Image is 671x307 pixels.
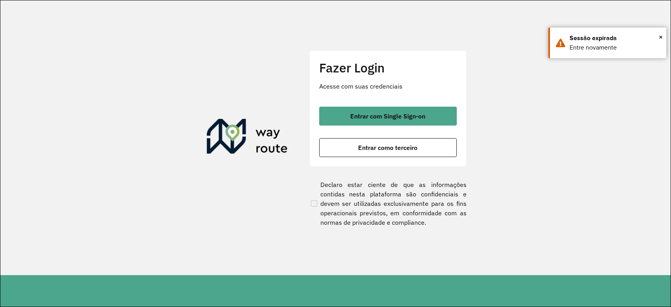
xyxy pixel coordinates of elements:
div: Entre novamente [570,43,660,52]
h2: Fazer Login [319,60,457,75]
span: × [659,31,663,43]
img: Roteirizador AmbevTech [207,119,288,157]
span: Entrar com Single Sign-on [350,113,425,119]
button: button [319,138,457,157]
button: Close [659,31,663,43]
div: Sessão expirada [570,33,660,43]
label: Declaro estar ciente de que as informações contidas nesta plataforma são confidenciais e devem se... [309,180,467,227]
p: Acesse com suas credenciais [319,81,457,91]
span: Entrar como terceiro [358,144,417,151]
button: button [319,107,457,126]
